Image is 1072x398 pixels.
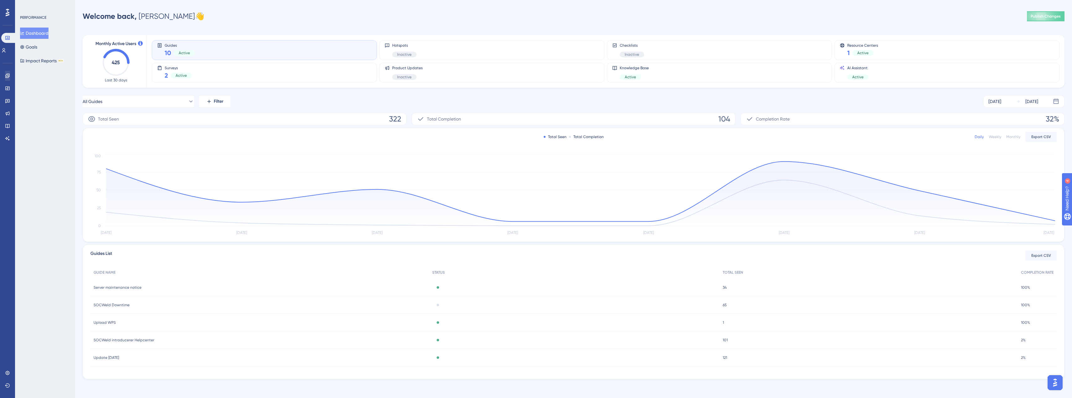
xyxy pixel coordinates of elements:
[20,41,37,53] button: Goals
[165,71,168,80] span: 2
[199,95,230,108] button: Filter
[625,75,636,80] span: Active
[236,230,247,235] tspan: [DATE]
[179,50,190,55] span: Active
[723,355,727,360] span: 121
[94,285,141,290] span: Server maintenance notice
[165,65,192,70] span: Surveys
[389,114,401,124] span: 322
[94,320,116,325] span: Upload WPS
[723,285,727,290] span: 34
[392,43,417,48] span: Hotspots
[20,15,46,20] div: PERFORMANCE
[97,170,101,174] tspan: 75
[83,98,102,105] span: All Guides
[1025,132,1057,142] button: Export CSV
[1027,11,1064,21] button: Publish Changes
[90,250,112,261] span: Guides List
[1046,373,1064,392] iframe: UserGuiding AI Assistant Launcher
[975,134,984,139] div: Daily
[988,98,1001,105] div: [DATE]
[94,302,130,308] span: SOCWeld Downtime
[95,40,136,48] span: Monthly Active Users
[1031,134,1051,139] span: Export CSV
[507,230,518,235] tspan: [DATE]
[392,65,423,70] span: Product Updates
[1021,285,1030,290] span: 100%
[723,302,727,308] span: 65
[914,230,925,235] tspan: [DATE]
[779,230,789,235] tspan: [DATE]
[15,2,39,9] span: Need Help?
[94,338,154,343] span: SOCWeld introducerer Helpcenter
[101,230,111,235] tspan: [DATE]
[857,50,869,55] span: Active
[620,65,649,70] span: Knowledge Base
[97,206,101,210] tspan: 25
[165,43,195,47] span: Guides
[723,320,724,325] span: 1
[94,355,119,360] span: Update [DATE]
[544,134,567,139] div: Total Seen
[96,188,101,192] tspan: 50
[643,230,654,235] tspan: [DATE]
[20,55,64,66] button: Impact ReportsBETA
[1031,14,1061,19] span: Publish Changes
[1025,98,1038,105] div: [DATE]
[1021,338,1026,343] span: 2%
[847,43,878,47] span: Resource Centers
[569,134,604,139] div: Total Completion
[58,59,64,62] div: BETA
[83,12,137,21] span: Welcome back,
[112,59,120,65] text: 425
[98,115,119,123] span: Total Seen
[1044,230,1054,235] tspan: [DATE]
[20,28,49,39] button: Dashboard
[44,3,45,8] div: 4
[214,98,223,105] span: Filter
[397,75,412,80] span: Inactive
[397,52,412,57] span: Inactive
[105,78,127,83] span: Last 30 days
[176,73,187,78] span: Active
[620,43,644,48] span: Checklists
[847,49,850,57] span: 1
[1006,134,1020,139] div: Monthly
[95,154,101,158] tspan: 100
[1021,355,1026,360] span: 2%
[1021,270,1054,275] span: COMPLETION RATE
[94,270,115,275] span: GUIDE NAME
[852,75,864,80] span: Active
[756,115,790,123] span: Completion Rate
[723,338,728,343] span: 101
[989,134,1001,139] div: Weekly
[83,95,194,108] button: All Guides
[165,49,171,57] span: 10
[625,52,639,57] span: Inactive
[1021,320,1030,325] span: 100%
[847,65,869,70] span: AI Assistant
[723,270,743,275] span: TOTAL SEEN
[1021,302,1030,308] span: 100%
[372,230,382,235] tspan: [DATE]
[718,114,730,124] span: 104
[1031,253,1051,258] span: Export CSV
[98,224,101,228] tspan: 0
[432,270,445,275] span: STATUS
[83,11,204,21] div: [PERSON_NAME] 👋
[427,115,461,123] span: Total Completion
[1046,114,1059,124] span: 32%
[1025,251,1057,261] button: Export CSV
